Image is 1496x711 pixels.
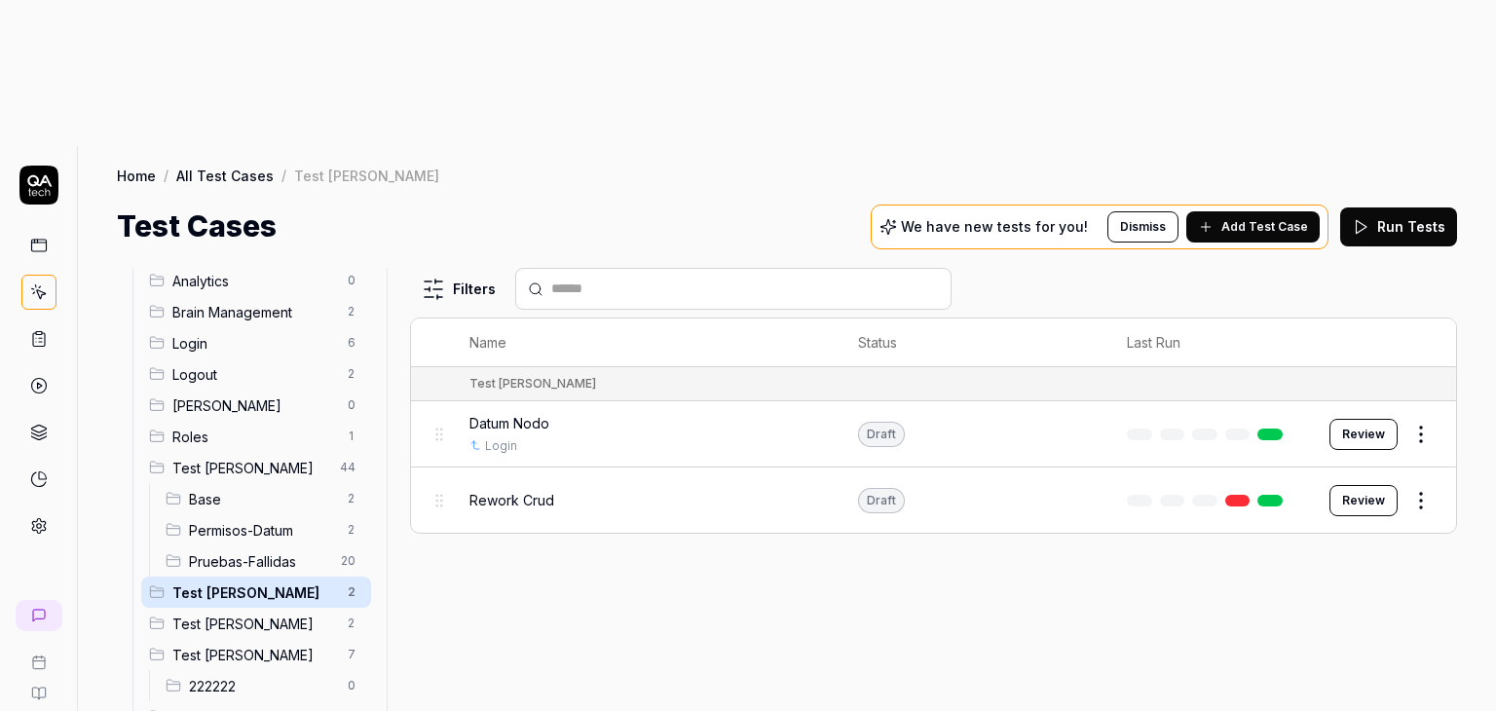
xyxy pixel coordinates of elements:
[294,166,439,185] div: Test [PERSON_NAME]
[172,333,336,354] span: Login
[141,390,371,421] div: Drag to reorder[PERSON_NAME]0
[141,452,371,483] div: Drag to reorderTest [PERSON_NAME]44
[158,545,371,577] div: Drag to reorderPruebas-Fallidas20
[1107,318,1310,367] th: Last Run
[858,488,905,513] div: Draft
[340,674,363,697] span: 0
[1107,211,1178,243] button: Dismiss
[340,487,363,510] span: 2
[469,375,596,393] div: Test [PERSON_NAME]
[410,270,507,309] button: Filters
[340,643,363,666] span: 7
[469,413,549,433] span: Datum Nodo
[172,645,336,665] span: Test Nadia
[172,302,336,322] span: Brain Management
[158,670,371,701] div: Drag to reorder2222220
[340,425,363,448] span: 1
[158,514,371,545] div: Drag to reorderPermisos-Datum2
[1329,485,1398,516] button: Review
[8,670,69,701] a: Documentation
[281,166,286,185] div: /
[332,456,363,479] span: 44
[901,220,1088,234] p: We have new tests for you!
[141,421,371,452] div: Drag to reorderRoles1
[172,271,336,291] span: Analytics
[141,265,371,296] div: Drag to reorderAnalytics0
[189,489,336,509] span: Base
[1221,218,1308,236] span: Add Test Case
[158,483,371,514] div: Drag to reorderBase2
[141,577,371,608] div: Drag to reorderTest [PERSON_NAME]2
[172,427,336,447] span: Roles
[1340,207,1457,246] button: Run Tests
[176,166,274,185] a: All Test Cases
[340,300,363,323] span: 2
[117,166,156,185] a: Home
[16,600,62,631] a: New conversation
[141,358,371,390] div: Drag to reorderLogout2
[340,269,363,292] span: 0
[141,608,371,639] div: Drag to reorderTest [PERSON_NAME]2
[333,549,363,573] span: 20
[172,582,336,603] span: Test Andres
[141,327,371,358] div: Drag to reorderLogin6
[340,580,363,604] span: 2
[340,331,363,355] span: 6
[469,490,554,510] span: Rework Crud
[411,468,1456,533] tr: Rework CrudDraftReview
[172,364,336,385] span: Logout
[189,520,336,541] span: Permisos-Datum
[189,551,329,572] span: Pruebas-Fallidas
[172,614,336,634] span: Test Cinthia
[172,458,328,478] span: Test Allan
[189,676,336,696] span: 222222
[1329,419,1398,450] button: Review
[340,393,363,417] span: 0
[450,318,839,367] th: Name
[8,639,69,670] a: Book a call with us
[141,296,371,327] div: Drag to reorderBrain Management2
[340,518,363,542] span: 2
[411,401,1456,468] tr: Datum NodoLoginDraftReview
[164,166,168,185] div: /
[117,205,277,248] h1: Test Cases
[485,437,517,455] a: Login
[172,395,336,416] span: María Test
[858,422,905,447] div: Draft
[1186,211,1320,243] button: Add Test Case
[839,318,1107,367] th: Status
[340,362,363,386] span: 2
[141,639,371,670] div: Drag to reorderTest [PERSON_NAME]7
[340,612,363,635] span: 2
